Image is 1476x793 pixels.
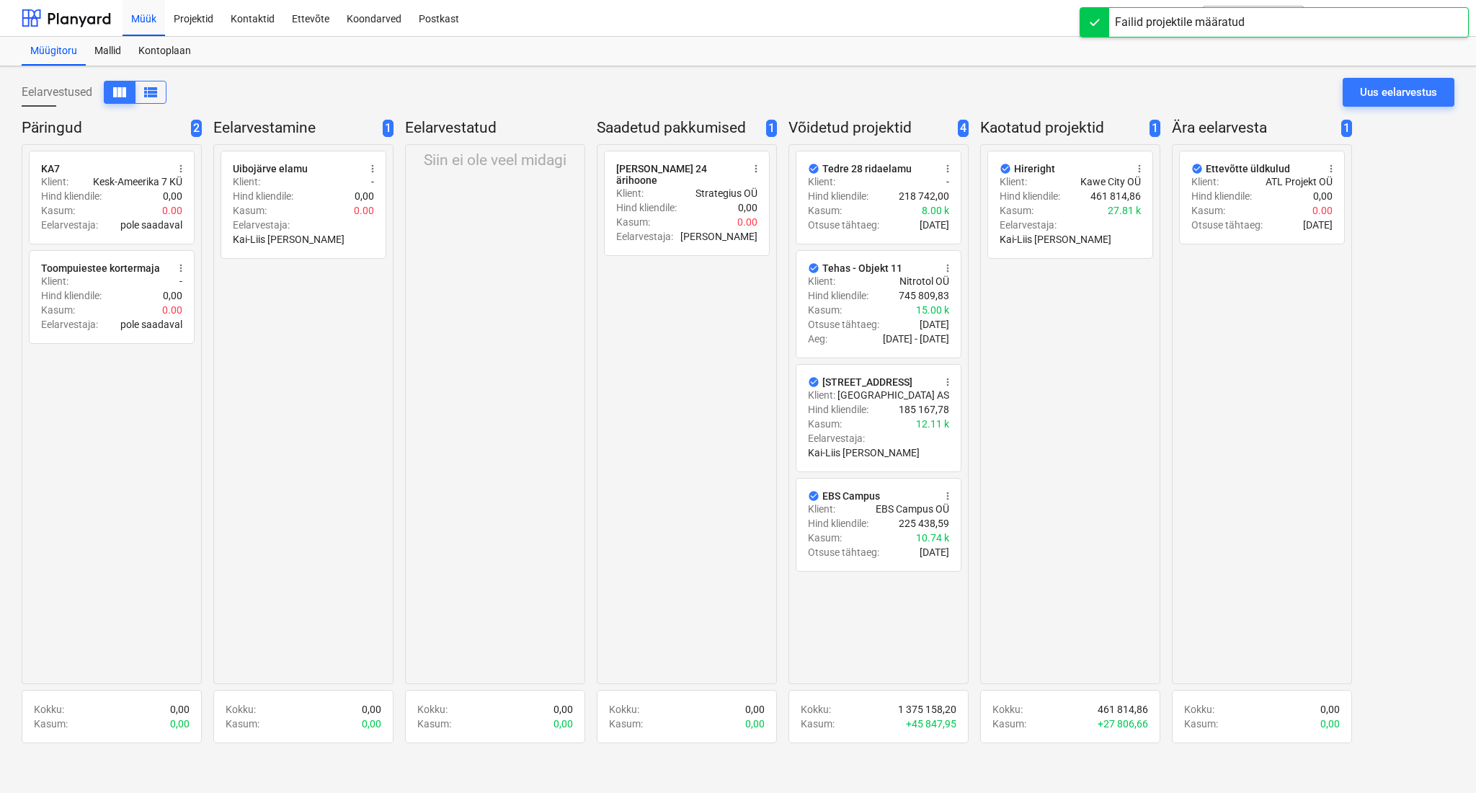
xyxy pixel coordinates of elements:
[179,274,182,288] p: -
[163,288,182,303] p: 0,00
[1191,189,1252,203] p: Hind kliendile :
[808,174,835,189] p: Klient :
[616,229,673,244] p: Eelarvestaja :
[1000,189,1060,203] p: Hind kliendile :
[808,502,835,516] p: Klient :
[822,163,912,174] div: Tedre 28 ridaelamu
[1184,702,1214,717] p: Kokku :
[822,262,902,274] div: Tehas - Objekt 11
[22,81,166,104] div: Eelarvestused
[745,702,765,717] p: 0,00
[920,545,949,559] p: [DATE]
[992,717,1026,731] p: Kasum :
[876,502,949,516] p: EBS Campus OÜ
[1172,118,1335,138] p: Ära eelarvesta
[41,274,68,288] p: Klient :
[233,203,267,218] p: Kasum :
[1098,717,1148,731] p: + 27 806,66
[1404,724,1476,793] div: Vestlusvidin
[920,218,949,232] p: [DATE]
[745,717,765,731] p: 0,00
[1115,14,1245,31] div: Failid projektile määratud
[916,531,949,545] p: 10.74 k
[86,37,130,66] a: Mallid
[1360,83,1437,102] div: Uus eelarvestus
[120,317,182,332] p: pole saadaval
[1404,724,1476,793] iframe: Chat Widget
[130,37,200,66] a: Kontoplaan
[737,215,757,229] p: 0.00
[808,163,819,174] span: Märgi kui tegemata
[822,490,880,502] div: EBS Campus
[142,84,159,101] span: Kuva veergudena
[922,203,949,218] p: 8.00 k
[609,702,639,717] p: Kokku :
[808,332,827,346] p: Aeg :
[1000,163,1011,174] span: Märgi kui tegemata
[808,262,819,274] span: Märgi kui tegemata
[597,118,760,138] p: Saadetud pakkumised
[837,388,949,402] p: [GEOGRAPHIC_DATA] AS
[163,189,182,203] p: 0,00
[958,120,969,138] span: 4
[355,189,374,203] p: 0,00
[41,189,102,203] p: Hind kliendile :
[1191,218,1263,232] p: Otsuse tähtaeg :
[899,189,949,203] p: 218 742,00
[980,118,1144,138] p: Kaotatud projektid
[822,376,912,388] div: [STREET_ADDRESS]
[22,37,86,66] a: Müügitoru
[808,516,868,531] p: Hind kliendile :
[1000,218,1057,232] p: Eelarvestaja :
[553,702,573,717] p: 0,00
[371,174,374,189] p: -
[808,402,868,417] p: Hind kliendile :
[808,388,835,402] p: Klient :
[942,376,953,388] span: more_vert
[942,163,953,174] span: more_vert
[808,303,842,317] p: Kasum :
[808,431,865,446] p: Eelarvestaja :
[808,317,879,332] p: Otsuse tähtaeg :
[1080,174,1141,189] p: Kawe City OÜ
[616,186,644,200] p: Klient :
[1320,717,1340,731] p: 0,00
[226,702,256,717] p: Kokku :
[233,189,293,203] p: Hind kliendile :
[170,717,190,731] p: 0,00
[808,189,868,203] p: Hind kliendile :
[213,118,377,138] p: Eelarvestamine
[424,151,566,171] p: Siin ei ole veel midagi
[1184,717,1218,731] p: Kasum :
[417,717,451,731] p: Kasum :
[170,702,190,717] p: 0,00
[616,163,742,186] div: [PERSON_NAME] 24 ärihoone
[942,490,953,502] span: more_vert
[1150,120,1160,138] span: 1
[1325,163,1337,174] span: more_vert
[766,120,777,138] span: 1
[41,163,60,174] div: KA7
[808,288,868,303] p: Hind kliendile :
[750,163,762,174] span: more_vert
[616,215,650,229] p: Kasum :
[808,446,920,460] p: Kai-Liis [PERSON_NAME]
[34,702,64,717] p: Kokku :
[417,702,448,717] p: Kokku :
[680,229,757,244] p: [PERSON_NAME]
[1303,218,1333,232] p: [DATE]
[788,118,952,138] p: Võidetud projektid
[942,262,953,274] span: more_vert
[553,717,573,731] p: 0,00
[808,417,842,431] p: Kasum :
[162,303,182,317] p: 0.00
[191,120,202,138] span: 2
[1206,163,1290,174] div: Ettevõtte üldkulud
[899,288,949,303] p: 745 809,83
[1341,120,1352,138] span: 1
[1312,203,1333,218] p: 0.00
[609,717,643,731] p: Kasum :
[738,200,757,215] p: 0,00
